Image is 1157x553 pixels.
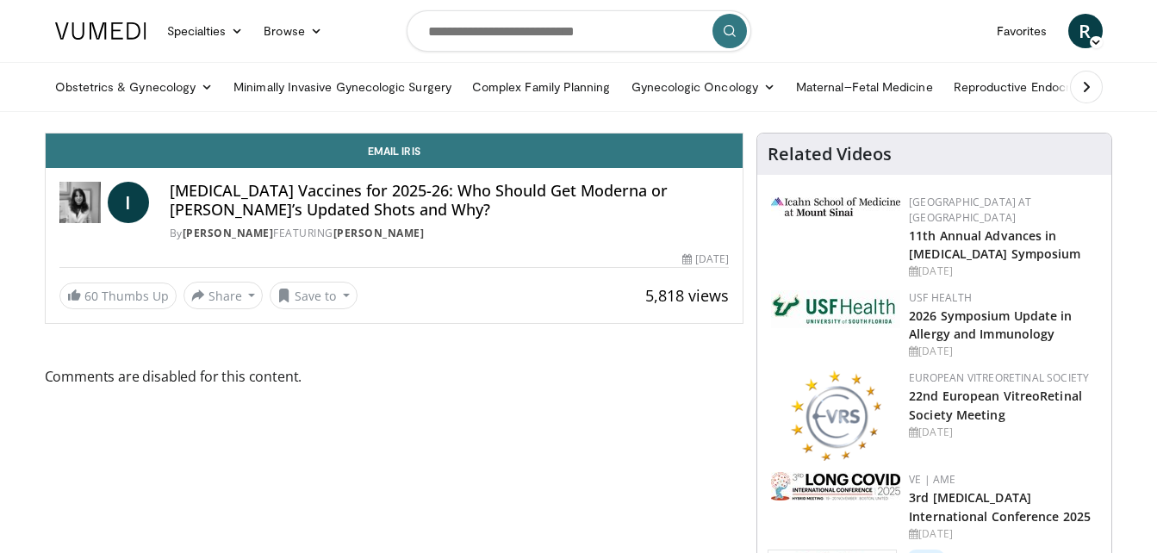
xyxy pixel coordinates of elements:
[909,472,955,487] a: VE | AME
[986,14,1058,48] a: Favorites
[270,282,358,309] button: Save to
[1068,14,1103,48] a: R
[462,70,621,104] a: Complex Family Planning
[909,344,1098,359] div: [DATE]
[909,425,1098,440] div: [DATE]
[909,489,1091,524] a: 3rd [MEDICAL_DATA] International Conference 2025
[59,182,101,223] img: Dr. Iris Gorfinkel
[46,134,743,168] a: Email Iris
[909,290,972,305] a: USF Health
[621,70,786,104] a: Gynecologic Oncology
[771,472,900,500] img: a2792a71-925c-4fc2-b8ef-8d1b21aec2f7.png.150x105_q85_autocrop_double_scale_upscale_version-0.2.jpg
[184,282,264,309] button: Share
[771,197,900,216] img: 3aa743c9-7c3f-4fab-9978-1464b9dbe89c.png.150x105_q85_autocrop_double_scale_upscale_version-0.2.jpg
[786,70,943,104] a: Maternal–Fetal Medicine
[790,370,881,461] img: ee0f788f-b72d-444d-91fc-556bb330ec4c.png.150x105_q85_autocrop_double_scale_upscale_version-0.2.png
[333,226,425,240] a: [PERSON_NAME]
[45,70,224,104] a: Obstetrics & Gynecology
[45,365,744,388] span: Comments are disabled for this content.
[170,226,730,241] div: By FEATURING
[55,22,146,40] img: VuMedi Logo
[682,252,729,267] div: [DATE]
[645,285,729,306] span: 5,818 views
[108,182,149,223] a: I
[407,10,751,52] input: Search topics, interventions
[909,227,1080,262] a: 11th Annual Advances in [MEDICAL_DATA] Symposium
[183,226,274,240] a: [PERSON_NAME]
[909,195,1031,225] a: [GEOGRAPHIC_DATA] at [GEOGRAPHIC_DATA]
[157,14,254,48] a: Specialties
[909,526,1098,542] div: [DATE]
[909,370,1089,385] a: European VitreoRetinal Society
[253,14,333,48] a: Browse
[84,288,98,304] span: 60
[768,144,892,165] h4: Related Videos
[59,283,177,309] a: 60 Thumbs Up
[909,388,1082,422] a: 22nd European VitreoRetinal Society Meeting
[909,308,1072,342] a: 2026 Symposium Update in Allergy and Immunology
[771,290,900,328] img: 6ba8804a-8538-4002-95e7-a8f8012d4a11.png.150x105_q85_autocrop_double_scale_upscale_version-0.2.jpg
[223,70,462,104] a: Minimally Invasive Gynecologic Surgery
[170,182,730,219] h4: [MEDICAL_DATA] Vaccines for 2025-26: Who Should Get Moderna or [PERSON_NAME]’s Updated Shots and ...
[909,264,1098,279] div: [DATE]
